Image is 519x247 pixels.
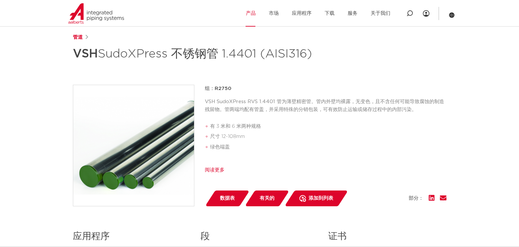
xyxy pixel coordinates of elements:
font: 段 [201,232,210,241]
font: 组：R2750 [205,86,231,91]
font: 服务 [347,11,357,16]
font: 关于我们 [370,11,390,16]
font: 数据表 [220,196,235,201]
font: 绿色端盖 [210,145,230,149]
font: 证书 [328,232,347,241]
a: 有关的 [245,191,289,206]
font: 管道 [73,35,83,40]
font: VSH SudoXPress RVS 1.4401 管为薄壁精密管。管内外壁均裸露，无变色，且不含任何可能导致腐蚀的制造残留物。管两端均配有管盖，并采用特殊的分销包装，可有效防止运输或储存过程中... [205,99,444,112]
font: VSH [73,48,98,60]
font: 市场 [269,11,278,16]
font: 有关的 [260,196,274,201]
font: 添加到列表 [309,196,333,201]
font: 下载 [324,11,334,16]
a: 管道 [73,34,83,41]
img: VSH SudoXPress 不锈钢管 1.4401（AISI316）的产品图片 [73,85,194,206]
font: 产品 [246,11,255,16]
font: 有 3 米和 6 米两种规格 [210,124,261,129]
font: 应用程序 [73,232,110,241]
font: 应用程序 [292,11,311,16]
font: 阅读更多 [205,168,225,172]
font: 尺寸 12-108mm [210,134,245,139]
a: 数据表 [205,191,249,206]
font: SudoXPress 不锈钢管 1.4401 (AISI316) [98,48,312,60]
font: 部分： [409,196,423,201]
